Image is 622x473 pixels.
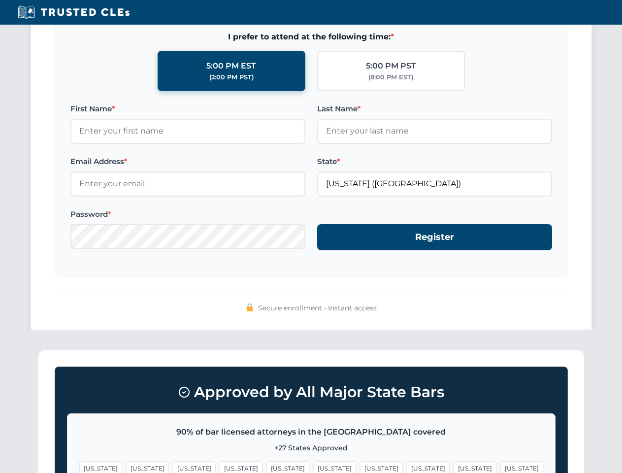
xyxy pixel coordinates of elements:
[79,426,543,439] p: 90% of bar licensed attorneys in the [GEOGRAPHIC_DATA] covered
[258,303,377,313] span: Secure enrollment • Instant access
[70,171,305,196] input: Enter your email
[317,171,552,196] input: Florida (FL)
[70,119,305,143] input: Enter your first name
[206,60,256,72] div: 5:00 PM EST
[366,60,416,72] div: 5:00 PM PST
[15,5,132,20] img: Trusted CLEs
[317,119,552,143] input: Enter your last name
[317,156,552,168] label: State
[209,72,254,82] div: (2:00 PM PST)
[70,103,305,115] label: First Name
[70,156,305,168] label: Email Address
[368,72,413,82] div: (8:00 PM EST)
[67,379,556,405] h3: Approved by All Major State Bars
[246,304,254,311] img: 🔒
[79,442,543,453] p: +27 States Approved
[70,208,305,220] label: Password
[317,224,552,250] button: Register
[317,103,552,115] label: Last Name
[70,31,552,43] span: I prefer to attend at the following time:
